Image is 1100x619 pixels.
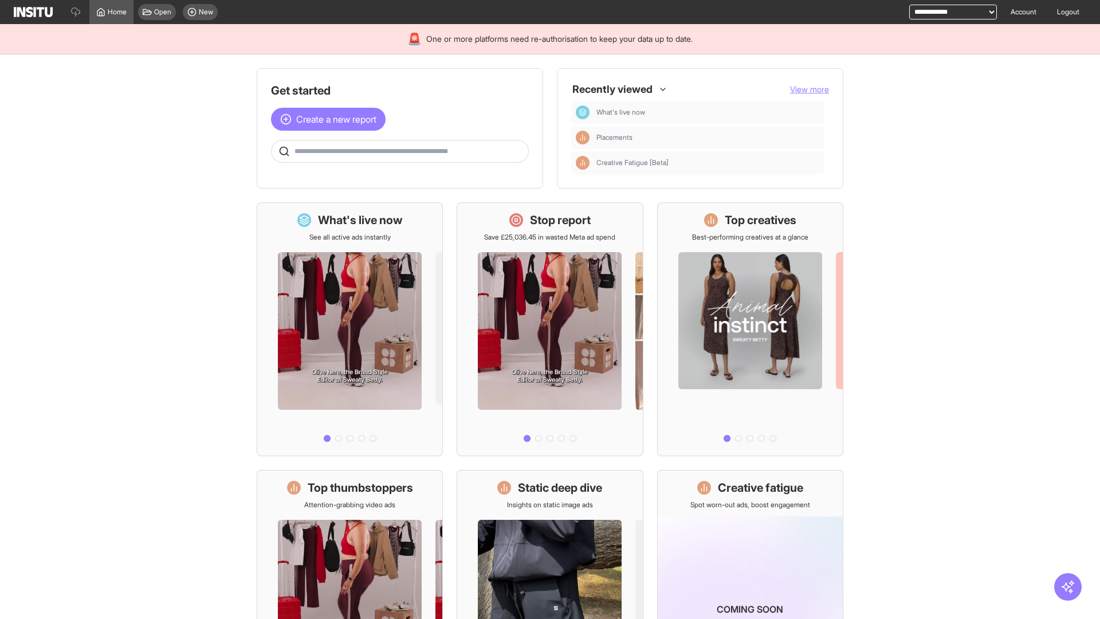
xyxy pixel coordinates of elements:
p: Insights on static image ads [507,500,593,510]
span: What's live now [596,108,820,117]
h1: Get started [271,83,529,99]
p: Attention-grabbing video ads [304,500,395,510]
a: Top creativesBest-performing creatives at a glance [657,202,843,456]
span: Placements [596,133,820,142]
p: Save £25,036.45 in wasted Meta ad spend [484,233,615,242]
span: New [199,7,213,17]
h1: Top creatives [725,212,796,228]
span: View more [790,84,829,94]
span: Create a new report [296,112,376,126]
span: Placements [596,133,632,142]
p: Best-performing creatives at a glance [692,233,808,242]
div: 🚨 [407,31,422,47]
h1: What's live now [318,212,403,228]
div: Insights [576,156,590,170]
span: Home [108,7,127,17]
div: Dashboard [576,105,590,119]
span: Open [154,7,171,17]
h1: Static deep dive [518,480,602,496]
span: Creative Fatigue [Beta] [596,158,669,167]
div: Insights [576,131,590,144]
a: What's live nowSee all active ads instantly [257,202,443,456]
button: Create a new report [271,108,386,131]
h1: Top thumbstoppers [308,480,413,496]
h1: Stop report [530,212,591,228]
button: View more [790,84,829,95]
p: See all active ads instantly [309,233,391,242]
img: Logo [14,7,53,17]
span: Creative Fatigue [Beta] [596,158,820,167]
span: One or more platforms need re-authorisation to keep your data up to date. [426,33,693,45]
span: What's live now [596,108,645,117]
a: Stop reportSave £25,036.45 in wasted Meta ad spend [457,202,643,456]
